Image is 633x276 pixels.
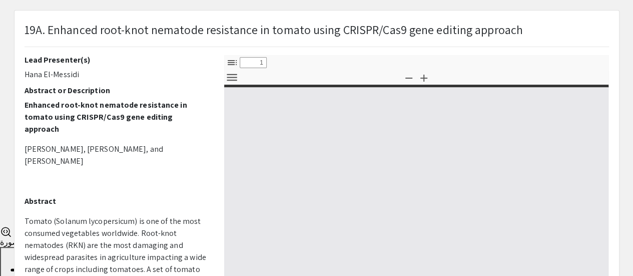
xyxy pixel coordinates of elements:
h2: Abstract or Description [25,86,209,95]
strong: Abstract [25,196,57,206]
button: Toggle Sidebar [224,55,241,70]
button: Zoom Out [400,70,417,85]
p: [PERSON_NAME], [PERSON_NAME], and [PERSON_NAME] [25,143,209,167]
button: Zoom In [415,70,432,85]
strong: Enhanced root-knot nematode resistance in tomato using CRISPR/Cas9 gene editing approach [25,100,187,134]
input: Page [240,57,267,68]
button: Tools [224,70,241,85]
p: 19A. Enhanced root-knot nematode resistance in tomato using CRISPR/Cas9 gene editing approach [25,21,523,39]
h2: Lead Presenter(s) [25,55,209,65]
p: Hana El-Messidi [25,69,209,81]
